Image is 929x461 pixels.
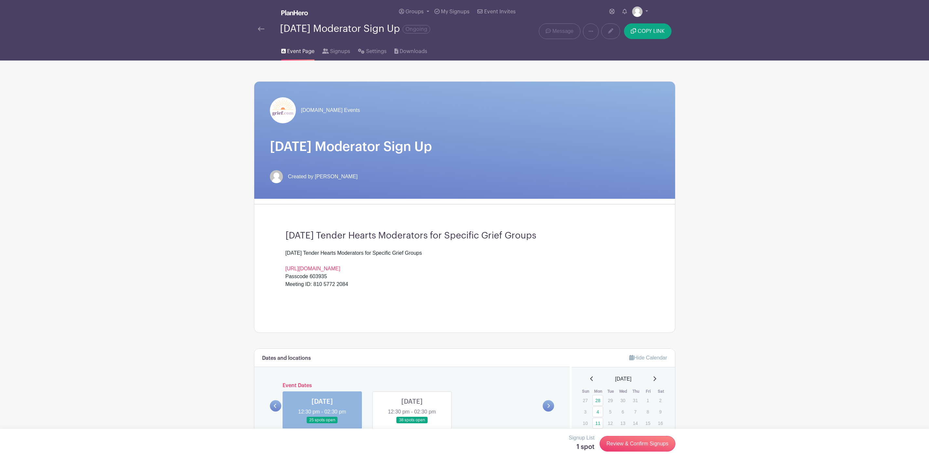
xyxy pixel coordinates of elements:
a: Message [539,23,580,39]
span: [DATE] [615,375,631,383]
span: Signups [330,47,350,55]
a: 11 [592,418,603,428]
th: Sun [579,388,592,395]
p: 6 [617,407,628,417]
p: 29 [605,395,616,405]
p: Signup List [569,434,594,442]
a: Signups [322,40,350,61]
h5: 1 spot [569,443,594,451]
p: 27 [580,395,591,405]
th: Tue [604,388,617,395]
span: Event Page [287,47,314,55]
h6: Event Dates [281,383,543,389]
p: 14 [630,418,641,428]
span: Settings [366,47,387,55]
a: Event Page [281,40,314,61]
p: 7 [630,407,641,417]
p: 10 [580,418,591,428]
img: back-arrow-29a5d9b10d5bd6ae65dc969a981735edf675c4d7a1fe02e03b50dbd4ba3cdb55.svg [258,27,264,31]
p: 12 [605,418,616,428]
th: Wed [617,388,630,395]
a: 4 [592,406,603,417]
span: Created by [PERSON_NAME] [288,173,358,181]
p: 13 [617,418,628,428]
a: [URL][DOMAIN_NAME] [285,266,340,271]
img: default-ce2991bfa6775e67f084385cd625a349d9dcbb7a52a09fb2fda1e96e2d18dcdb.png [270,170,283,183]
p: 30 [617,395,628,405]
p: 15 [643,418,653,428]
a: Hide Calendar [629,355,667,360]
a: Downloads [394,40,427,61]
p: 3 [580,407,591,417]
p: 9 [655,407,666,417]
th: Sat [655,388,667,395]
img: logo_white-6c42ec7e38ccf1d336a20a19083b03d10ae64f83f12c07503d8b9e83406b4c7d.svg [281,10,308,15]
img: default-ce2991bfa6775e67f084385cd625a349d9dcbb7a52a09fb2fda1e96e2d18dcdb.png [632,7,643,17]
h1: [DATE] Moderator Sign Up [270,139,659,155]
h6: Dates and locations [262,355,311,361]
p: 8 [643,407,653,417]
span: Groups [405,9,424,14]
th: Mon [592,388,605,395]
a: Review & Confirm Signups [600,436,675,452]
span: COPY LINK [638,29,665,34]
a: Settings [358,40,386,61]
div: [DATE] Tender Hearts Moderators for Specific Grief Groups Passcode 603935 [285,249,644,280]
div: [DATE] Moderator Sign Up [280,23,430,34]
p: 31 [630,395,641,405]
a: 28 [592,395,603,406]
th: Thu [630,388,642,395]
span: Downloads [400,47,427,55]
span: Ongoing [403,25,430,34]
div: Meeting ID: 810 5772 2084 [285,280,644,296]
p: 16 [655,418,666,428]
p: 5 [605,407,616,417]
span: Event Invites [484,9,516,14]
span: Message [552,27,574,35]
img: grief-logo-planhero.png [270,97,296,123]
th: Fri [642,388,655,395]
h3: [DATE] Tender Hearts Moderators for Specific Grief Groups [285,230,644,241]
p: 1 [643,395,653,405]
span: My Signups [441,9,470,14]
span: [DOMAIN_NAME] Events [301,106,360,114]
button: COPY LINK [624,23,671,39]
p: 2 [655,395,666,405]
